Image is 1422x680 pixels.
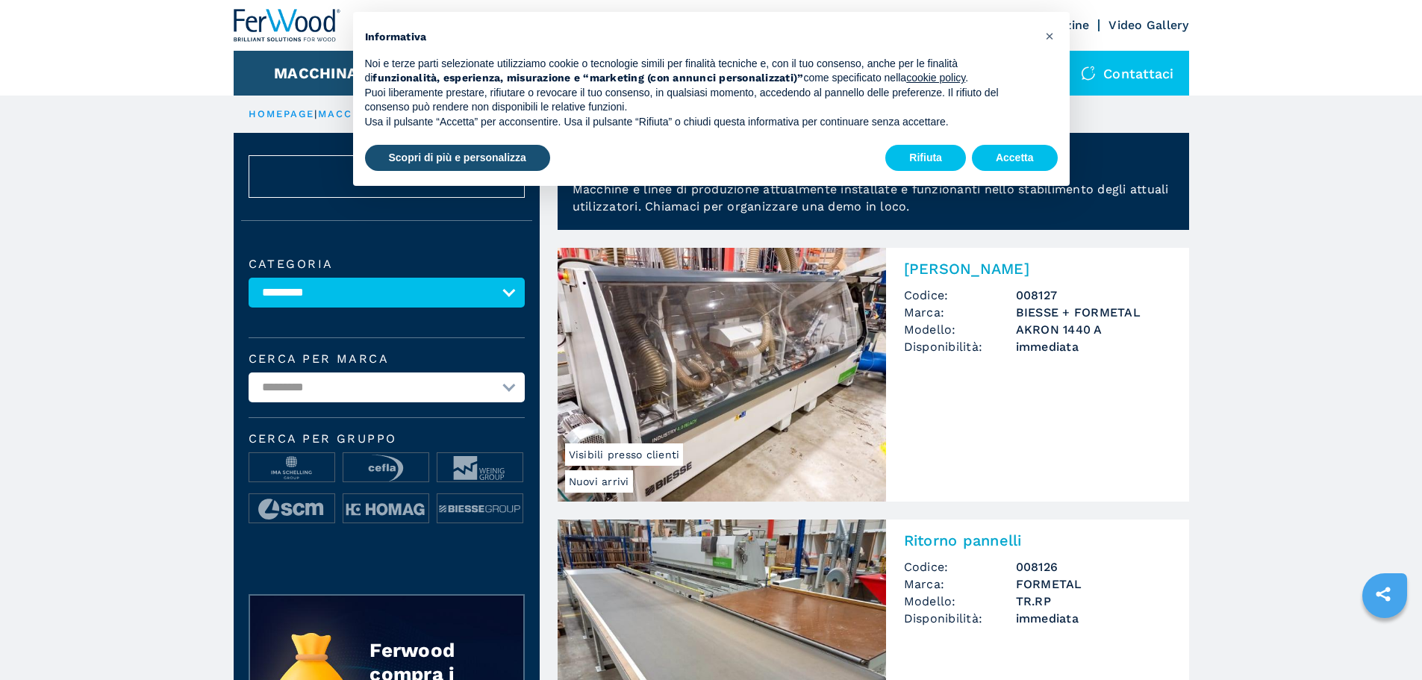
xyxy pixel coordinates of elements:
[1016,287,1171,304] h3: 008127
[904,304,1016,321] span: Marca:
[1016,575,1171,593] h3: FORMETAL
[365,115,1034,130] p: Usa il pulsante “Accetta” per acconsentire. Usa il pulsante “Rifiuta” o chiudi questa informativa...
[904,610,1016,627] span: Disponibilità:
[1016,304,1171,321] h3: BIESSE + FORMETAL
[1108,18,1188,32] a: Video Gallery
[904,531,1171,549] h2: Ritorno pannelli
[1066,51,1189,96] div: Contattaci
[437,453,523,483] img: image
[1045,27,1054,45] span: ×
[972,145,1058,172] button: Accetta
[904,287,1016,304] span: Codice:
[249,433,525,445] span: Cerca per Gruppo
[1365,575,1402,613] a: sharethis
[1038,24,1062,48] button: Chiudi questa informativa
[904,575,1016,593] span: Marca:
[558,181,1189,230] p: Macchine e linee di produzione attualmente installate e funzionanti nello stabilimento degli attu...
[904,321,1016,338] span: Modello:
[1016,593,1171,610] h3: TR.RP
[249,155,525,198] button: ResetAnnulla
[1016,321,1171,338] h3: AKRON 1440 A
[904,260,1171,278] h2: [PERSON_NAME]
[249,494,334,524] img: image
[249,108,315,119] a: HOMEPAGE
[365,30,1034,45] h2: Informativa
[437,494,523,524] img: image
[558,248,1189,502] a: Bordatrice Singola BIESSE + FORMETAL AKRON 1440 ANuovi arriviVisibili presso clienti[PERSON_NAME]...
[249,258,525,270] label: Categoria
[372,72,803,84] strong: funzionalità, esperienza, misurazione e “marketing (con annunci personalizzati)”
[314,108,317,119] span: |
[249,353,525,365] label: Cerca per marca
[1081,66,1096,81] img: Contattaci
[1016,558,1171,575] h3: 008126
[343,494,428,524] img: image
[274,64,373,82] button: Macchinari
[565,470,633,493] span: Nuovi arrivi
[365,145,550,172] button: Scopri di più e personalizza
[234,9,341,42] img: Ferwood
[565,443,684,466] span: Visibili presso clienti
[365,86,1034,115] p: Puoi liberamente prestare, rifiutare o revocare il tuo consenso, in qualsiasi momento, accedendo ...
[906,72,965,84] a: cookie policy
[904,558,1016,575] span: Codice:
[1016,338,1171,355] span: immediata
[885,145,966,172] button: Rifiuta
[904,338,1016,355] span: Disponibilità:
[249,453,334,483] img: image
[1016,610,1171,627] span: immediata
[365,57,1034,86] p: Noi e terze parti selezionate utilizziamo cookie o tecnologie simili per finalità tecniche e, con...
[904,593,1016,610] span: Modello:
[558,248,886,502] img: Bordatrice Singola BIESSE + FORMETAL AKRON 1440 A
[343,453,428,483] img: image
[318,108,396,119] a: macchinari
